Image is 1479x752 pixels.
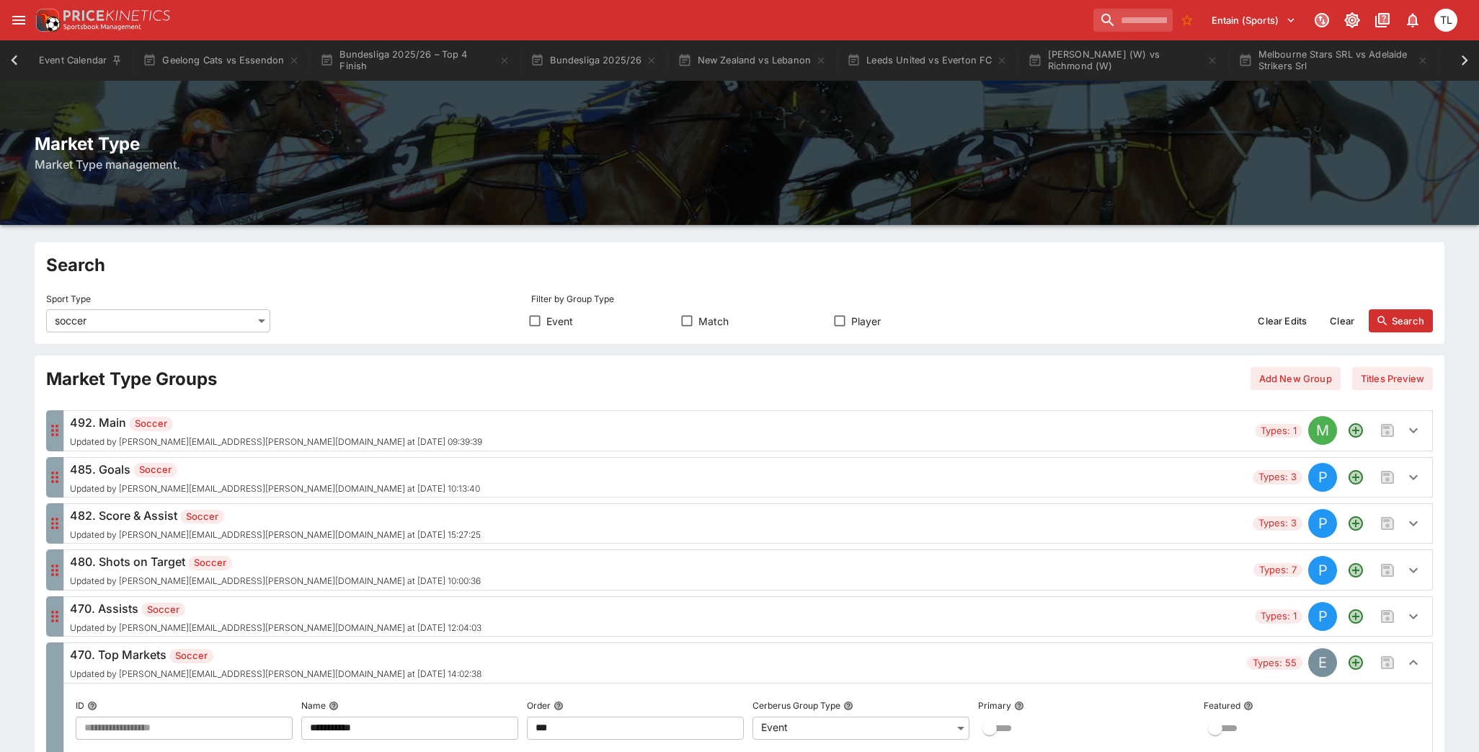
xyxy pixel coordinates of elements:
[46,368,217,390] h2: Market Type Groups
[1374,603,1400,629] span: Save changes to the Market Type group
[1253,516,1302,531] span: Types: 3
[70,553,481,570] h6: 480. Shots on Target
[70,507,481,524] h6: 482. Score & Assist
[1093,9,1173,32] input: search
[851,314,881,329] span: Player
[1308,509,1337,538] div: PLAYER
[752,699,840,712] p: Cerberus Group Type
[70,669,481,679] span: Updated by [PERSON_NAME][EMAIL_ADDRESS][PERSON_NAME][DOMAIN_NAME] at [DATE] 14:02:38
[169,649,213,663] span: Soccer
[1434,9,1457,32] div: Trent Lewis
[1308,648,1337,677] div: EVENT
[129,417,173,431] span: Soccer
[1255,609,1302,624] span: Types: 1
[30,40,131,81] button: Event Calendar
[76,699,84,712] p: ID
[1374,464,1400,490] span: Save changes to the Market Type group
[1352,367,1433,390] button: Titles Preview
[1369,7,1395,33] button: Documentation
[46,309,270,332] div: soccer
[1176,9,1199,32] button: No Bookmarks
[180,510,224,524] span: Soccer
[522,40,666,81] button: Bundesliga 2025/26
[141,603,185,617] span: Soccer
[1400,7,1426,33] button: Notifications
[1308,416,1337,445] div: MATCH
[1243,701,1253,711] button: Featured
[87,701,97,711] button: ID
[1343,510,1369,536] button: Add a new Market type to the group
[1247,656,1302,671] span: Types: 55
[1308,602,1337,631] div: PLAYER
[311,40,519,81] button: Bundesliga 2025/26 – Top 4 Finish
[35,133,1444,155] h2: Market Type
[1253,563,1302,578] span: Types: 7
[1374,557,1400,583] span: Save changes to the Market Type group
[1343,650,1369,676] button: Add a new Market type to the group
[527,699,551,712] p: Order
[1339,7,1365,33] button: Toggle light/dark mode
[1343,464,1369,490] button: Add a new Market type to the group
[1014,701,1024,711] button: Primary
[1321,309,1363,332] button: Clear
[1374,650,1400,676] span: Save changes to the Market Type group
[531,293,614,305] p: Filter by Group Type
[554,701,564,711] button: Order
[978,699,1011,712] p: Primary
[1374,417,1400,443] span: Save changes to the Market Type group
[546,314,573,329] span: Event
[1019,40,1227,81] button: [PERSON_NAME] (W) vs Richmond (W)
[698,314,729,329] span: Match
[838,40,1016,81] button: Leeds United vs Everton FC
[1309,7,1335,33] button: Connected to PK
[1308,463,1337,492] div: PLAYER
[1369,309,1433,332] button: Search
[752,716,969,739] div: Event
[1253,470,1302,485] span: Types: 3
[134,40,308,81] button: Geelong Cats vs Essendon
[1430,4,1462,36] button: Trent Lewis
[843,701,853,711] button: Cerberus Group Type
[70,461,480,478] h6: 485. Goals
[1255,424,1302,438] span: Types: 1
[32,6,61,35] img: PriceKinetics Logo
[70,437,482,447] span: Updated by [PERSON_NAME][EMAIL_ADDRESS][PERSON_NAME][DOMAIN_NAME] at [DATE] 09:39:39
[70,646,481,663] h6: 470. Top Markets
[46,254,1433,276] h2: Search
[46,293,91,305] p: Sport Type
[1204,699,1240,712] p: Featured
[329,701,339,711] button: Name
[6,7,32,33] button: open drawer
[70,530,481,540] span: Updated by [PERSON_NAME][EMAIL_ADDRESS][PERSON_NAME][DOMAIN_NAME] at [DATE] 15:27:25
[63,24,141,30] img: Sportsbook Management
[1251,367,1341,390] button: Add New Group
[1308,556,1337,585] div: PLAYER
[1230,40,1437,81] button: Melbourne Stars SRL vs Adelaide Strikers Srl
[1374,510,1400,536] span: Save changes to the Market Type group
[669,40,835,81] button: New Zealand vs Lebanon
[1203,9,1305,32] button: Select Tenant
[1343,417,1369,443] button: Add a new Market type to the group
[188,556,232,570] span: Soccer
[70,414,482,431] h6: 492. Main
[35,156,1444,173] h6: Market Type management.
[70,484,480,494] span: Updated by [PERSON_NAME][EMAIL_ADDRESS][PERSON_NAME][DOMAIN_NAME] at [DATE] 10:13:40
[63,10,170,21] img: PriceKinetics
[1249,309,1315,332] button: Clear Edits
[301,699,326,712] p: Name
[70,623,481,633] span: Updated by [PERSON_NAME][EMAIL_ADDRESS][PERSON_NAME][DOMAIN_NAME] at [DATE] 12:04:03
[70,600,481,617] h6: 470. Assists
[1343,603,1369,629] button: Add a new Market type to the group
[1343,557,1369,583] button: Add a new Market type to the group
[133,463,177,477] span: Soccer
[70,576,481,586] span: Updated by [PERSON_NAME][EMAIL_ADDRESS][PERSON_NAME][DOMAIN_NAME] at [DATE] 10:00:36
